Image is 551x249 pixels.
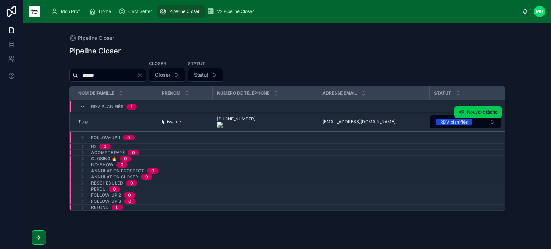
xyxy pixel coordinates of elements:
span: V2 Pipeline Closer [217,9,254,14]
span: MD [536,9,543,14]
span: Rescheduled [91,180,123,186]
button: Select Button [149,68,185,82]
span: Pipeline Closer [169,9,200,14]
div: 0 [128,192,131,198]
span: Acompte payé [91,150,125,155]
span: Tega [78,119,88,125]
span: Follow-up 1 [91,135,120,140]
a: [EMAIL_ADDRESS][DOMAIN_NAME] [322,119,425,125]
div: 0 [124,156,127,162]
img: actions-icon.png [217,122,255,128]
span: Closing 🔥 [91,156,117,162]
a: V2 Pipeline Closer [205,5,259,18]
span: Refund [91,205,109,210]
span: Numéro de téléphone [217,90,269,96]
div: 0 [116,205,119,210]
div: 0 [128,198,131,204]
div: 0 [130,180,133,186]
div: RDV planifiés [440,119,468,125]
div: 1 [131,104,132,110]
span: [EMAIL_ADDRESS][DOMAIN_NAME] [322,119,395,125]
a: CRM Setter [116,5,157,18]
span: Follow-up 2 [91,192,121,198]
span: Prénom [162,90,180,96]
span: Nouvelle tâche [467,109,498,115]
onoff-telecom-ce-phone-number-wrapper: [PHONE_NUMBER] [217,116,255,121]
span: Follow-up 3 [91,198,121,204]
span: CRM Setter [128,9,152,14]
a: Pipeline Closer [157,5,205,18]
div: scrollable content [46,4,522,19]
div: 0 [113,186,116,192]
label: Statut [188,60,205,67]
span: RDV planifiés [91,104,123,110]
span: Home [99,9,111,14]
a: Pipeline Closer [69,34,114,42]
label: Closer [149,60,166,67]
div: 0 [104,144,107,149]
span: Nom de famille [78,90,114,96]
button: Clear [137,72,146,78]
span: Annulation prospect [91,168,144,174]
h1: Pipeline Closer [69,46,121,56]
span: Iptissame [162,119,181,125]
a: Tega [78,119,153,125]
span: Adresse email [322,90,357,96]
a: Mon Profil [49,5,87,18]
div: 0 [151,168,154,174]
span: No-show [91,162,113,168]
span: Pipeline Closer [78,34,114,42]
button: Nouvelle tâche [454,106,502,118]
button: Select Button [188,68,223,82]
a: Home [87,5,116,18]
a: Iptissame [162,119,208,125]
span: Closer [155,71,170,78]
span: Statut [194,71,208,78]
span: Statut [434,90,451,96]
div: 0 [121,162,123,168]
img: App logo [29,6,40,17]
span: R2 [91,144,96,149]
span: Annulation closer [91,174,138,180]
div: 0 [132,150,135,155]
span: Mon Profil [61,9,82,14]
span: Perdu [91,186,106,192]
div: 0 [145,174,148,180]
a: [PHONE_NUMBER] [217,116,314,128]
a: Select Button [430,115,501,129]
button: Select Button [430,115,501,128]
div: 0 [127,135,130,140]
